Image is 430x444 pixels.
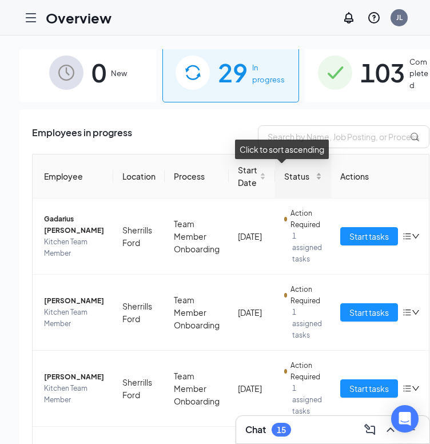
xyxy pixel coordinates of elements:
span: In progress [252,62,286,85]
th: Employee [33,154,113,199]
span: Action Required [290,208,322,231]
span: [PERSON_NAME] [44,295,104,307]
span: Start tasks [349,382,389,395]
div: 15 [277,425,286,435]
button: Start tasks [340,303,398,322]
span: Start Date [238,164,257,189]
button: ChevronUp [381,421,400,439]
span: 1 assigned tasks [292,231,322,265]
div: Open Intercom Messenger [391,405,419,433]
div: Click to sort ascending [235,140,329,159]
span: [PERSON_NAME] [44,371,104,383]
td: Team Member Onboarding [165,199,229,275]
th: Start Date [229,154,275,199]
span: bars [403,384,412,393]
input: Search by Name, Job Posting, or Process [258,125,429,148]
div: JL [396,13,403,22]
td: Sherrills Ford [113,199,165,275]
span: Completed [409,56,429,91]
span: 1 assigned tasks [292,383,322,417]
td: Team Member Onboarding [165,351,229,427]
h3: Chat [245,423,266,436]
span: bars [403,308,412,317]
span: 0 [91,53,106,92]
svg: QuestionInfo [367,11,381,25]
div: [DATE] [238,382,266,395]
span: down [412,232,420,240]
th: Process [165,154,229,199]
svg: Notifications [342,11,356,25]
span: Kitchen Team Member [44,383,104,406]
span: Gadarius [PERSON_NAME] [44,213,104,236]
span: Action Required [290,284,322,307]
span: Kitchen Team Member [44,236,104,259]
span: down [412,384,420,393]
th: Location [113,154,165,199]
svg: ComposeMessage [363,423,377,437]
span: Employees in progress [32,125,132,148]
span: 103 [360,53,405,92]
div: [DATE] [238,230,266,243]
span: down [412,308,420,316]
td: Sherrills Ford [113,351,165,427]
td: Sherrills Ford [113,275,165,351]
th: Actions [331,154,429,199]
span: New [111,68,127,79]
svg: Hamburger [24,11,38,25]
h1: Overview [46,8,112,27]
button: Start tasks [340,227,398,245]
span: bars [403,232,412,241]
span: Kitchen Team Member [44,307,104,330]
span: Status [284,170,313,183]
td: Team Member Onboarding [165,275,229,351]
th: Status [275,154,331,199]
span: Start tasks [349,230,389,243]
span: 1 assigned tasks [292,307,322,341]
span: Action Required [290,360,322,383]
button: Start tasks [340,379,398,398]
svg: ChevronUp [384,423,397,437]
span: 29 [218,53,248,92]
span: Start tasks [349,306,389,319]
div: [DATE] [238,306,266,319]
button: ComposeMessage [361,421,379,439]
